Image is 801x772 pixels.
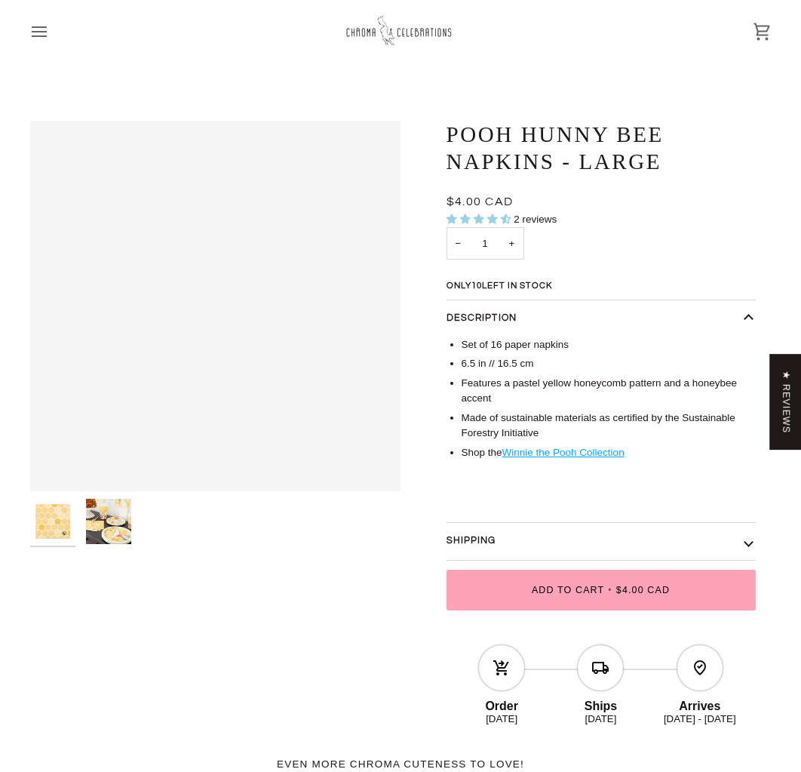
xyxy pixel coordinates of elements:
a: Winnie the Pooh Collection [502,447,625,458]
button: Shipping [447,523,756,560]
li: Set of 16 paper napkins [462,337,756,352]
li: Shop the [462,445,756,460]
img: Winnie the Pooh Bee Napkins [30,499,75,544]
button: Increase quantity [500,227,524,260]
li: Features a pastel yellow honeycomb pattern and a honeybee accent [462,376,756,407]
button: Add to Cart [447,570,756,611]
button: Decrease quantity [447,227,471,260]
ab-date-text: [DATE] - [DATE] [664,713,736,724]
ab-date-text: [DATE] [486,713,517,724]
img: Chroma Celebrations [344,11,457,51]
div: Order [453,694,551,713]
span: Only left in stock [447,281,554,291]
img: Winnie the Pooh Party Supplies [86,499,131,544]
span: 4.50 stars [447,214,514,225]
span: Add to Cart [532,585,604,595]
input: Quantity [447,227,524,260]
li: Made of sustainable materials as certified by the Sustainable Forestry Initiative [462,411,756,441]
span: $4.00 CAD [447,195,514,208]
div: Arrives [650,694,749,713]
div: Ships [551,694,650,713]
li: 6.5 in // 16.5 cm [462,356,756,371]
button: Description [447,300,756,337]
span: $4.00 CAD [616,585,670,595]
span: • [604,585,616,595]
span: 2 reviews [514,214,557,225]
div: Winnie the Pooh Bee Napkins [30,121,400,491]
ab-date-text: [DATE] [585,713,617,724]
span: 10 [471,281,482,290]
h1: Pooh Hunny Bee Napkins - Large [447,121,744,176]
